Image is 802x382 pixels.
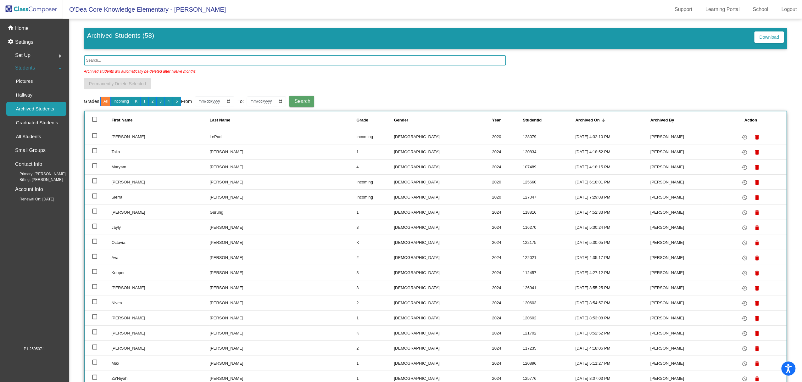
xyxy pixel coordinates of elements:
[15,185,43,194] p: Account Info
[9,171,66,177] span: Primary: [PERSON_NAME]
[741,209,748,216] mat-icon: restore
[741,149,748,156] mat-icon: restore
[523,189,576,205] td: 127047
[755,31,784,43] button: Download
[754,194,761,201] mat-icon: delete
[670,4,698,14] a: Support
[650,265,723,280] td: [PERSON_NAME]
[650,310,723,325] td: [PERSON_NAME]
[754,284,761,292] mat-icon: delete
[754,149,761,156] mat-icon: delete
[576,340,650,356] td: [DATE] 4:18:06 PM
[650,280,723,295] td: [PERSON_NAME]
[650,117,723,123] div: Archived By
[394,159,492,174] td: [DEMOGRAPHIC_DATA]
[576,250,650,265] td: [DATE] 4:35:17 PM
[576,144,650,159] td: [DATE] 4:18:52 PM
[523,295,576,310] td: 120603
[576,174,650,189] td: [DATE] 6:18:01 PM
[210,220,357,235] td: [PERSON_NAME]
[111,250,209,265] td: Ava
[15,38,33,46] p: Settings
[181,98,192,105] a: From
[523,265,576,280] td: 112457
[492,144,523,159] td: 2024
[356,340,394,356] td: 2
[523,356,576,371] td: 120896
[356,117,394,123] div: Grade
[523,117,576,123] div: StudentId
[111,295,209,310] td: Nivea
[210,325,357,340] td: [PERSON_NAME]
[754,239,761,247] mat-icon: delete
[394,144,492,159] td: [DEMOGRAPHIC_DATA]
[394,205,492,220] td: [DEMOGRAPHIC_DATA]
[356,117,368,123] div: Grade
[111,356,209,371] td: Max
[210,117,231,123] div: Last Name
[492,117,523,123] div: Year
[356,295,394,310] td: 2
[492,325,523,340] td: 2024
[701,4,745,14] a: Learning Portal
[111,340,209,356] td: [PERSON_NAME]
[723,111,787,129] th: Action
[356,310,394,325] td: 1
[650,117,674,123] div: Archived By
[148,97,157,106] button: 2
[210,129,357,144] td: LePad
[394,340,492,356] td: [DEMOGRAPHIC_DATA]
[492,235,523,250] td: 2024
[173,97,181,106] button: 5
[356,325,394,340] td: K
[15,160,42,169] p: Contact Info
[754,133,761,141] mat-icon: delete
[140,97,149,106] button: 1
[111,235,209,250] td: Octavia
[741,224,748,232] mat-icon: restore
[356,159,394,174] td: 4
[523,144,576,159] td: 120834
[576,117,650,123] div: Archived On
[492,310,523,325] td: 2024
[754,164,761,171] mat-icon: delete
[754,224,761,232] mat-icon: delete
[576,356,650,371] td: [DATE] 5:11:27 PM
[576,310,650,325] td: [DATE] 8:53:08 PM
[650,129,723,144] td: [PERSON_NAME]
[741,315,748,322] mat-icon: restore
[741,194,748,201] mat-icon: restore
[492,189,523,205] td: 2020
[650,220,723,235] td: [PERSON_NAME]
[210,117,357,123] div: Last Name
[237,98,244,105] a: To:
[356,356,394,371] td: 1
[356,144,394,159] td: 1
[356,235,394,250] td: K
[111,159,209,174] td: Maryam
[9,196,54,202] span: Renewal On: [DATE]
[650,205,723,220] td: [PERSON_NAME]
[111,325,209,340] td: [PERSON_NAME]
[15,64,35,72] span: Students
[356,250,394,265] td: 2
[650,174,723,189] td: [PERSON_NAME]
[111,265,209,280] td: Kooper
[523,235,576,250] td: 122175
[741,179,748,186] mat-icon: restore
[576,159,650,174] td: [DATE] 4:18:15 PM
[523,129,576,144] td: 128079
[84,65,197,74] p: Archived students will automatically be deleted after twelve months.
[754,345,761,352] mat-icon: delete
[741,164,748,171] mat-icon: restore
[741,133,748,141] mat-icon: restore
[63,4,226,14] span: O'Dea Core Knowledge Elementary - [PERSON_NAME]
[356,280,394,295] td: 3
[523,310,576,325] td: 120602
[777,4,802,14] a: Logout
[394,295,492,310] td: [DEMOGRAPHIC_DATA]
[89,81,146,86] span: Permanently Delete Selected
[754,209,761,216] mat-icon: delete
[523,250,576,265] td: 122021
[210,356,357,371] td: [PERSON_NAME]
